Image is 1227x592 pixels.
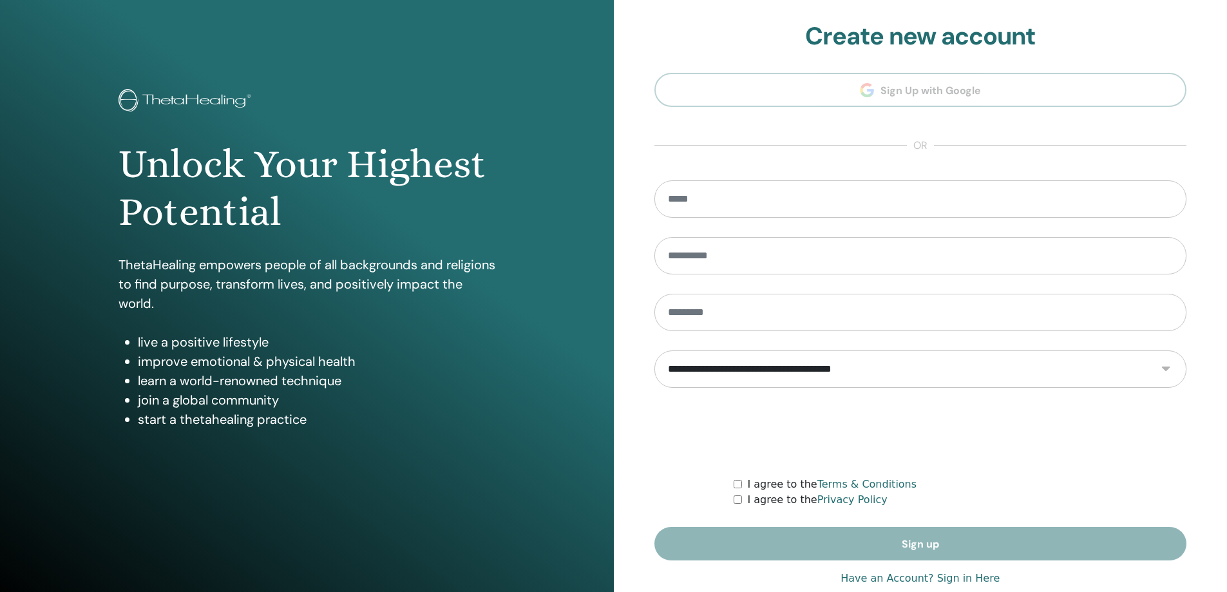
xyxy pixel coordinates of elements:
[817,478,917,490] a: Terms & Conditions
[841,571,1000,586] a: Have an Account? Sign in Here
[119,255,495,313] p: ThetaHealing empowers people of all backgrounds and religions to find purpose, transform lives, a...
[119,140,495,236] h1: Unlock Your Highest Potential
[747,477,917,492] label: I agree to the
[138,390,495,410] li: join a global community
[138,371,495,390] li: learn a world-renowned technique
[823,407,1018,457] iframe: reCAPTCHA
[654,22,1187,52] h2: Create new account
[138,352,495,371] li: improve emotional & physical health
[138,410,495,429] li: start a thetahealing practice
[907,138,934,153] span: or
[138,332,495,352] li: live a positive lifestyle
[747,492,887,508] label: I agree to the
[817,493,888,506] a: Privacy Policy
